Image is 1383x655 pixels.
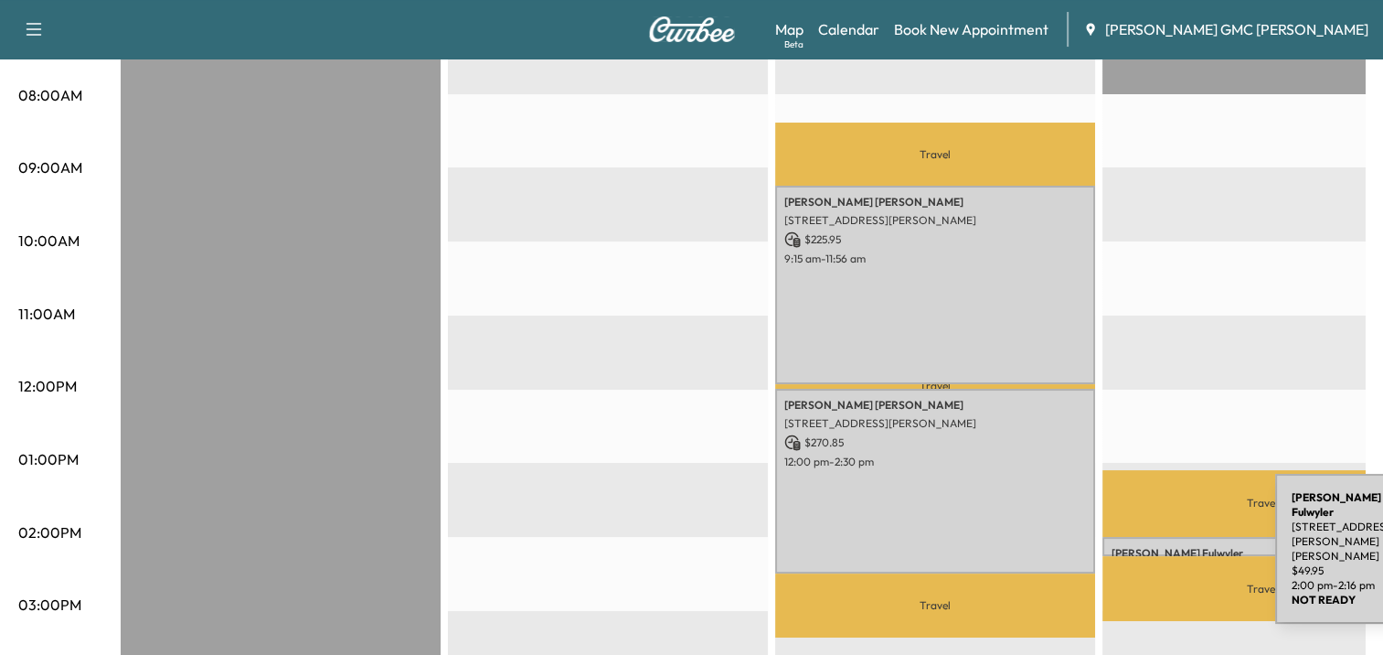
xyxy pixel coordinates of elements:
a: Calendar [818,18,879,40]
p: $ 225.95 [784,231,1086,248]
a: Book New Appointment [894,18,1048,40]
p: Travel [775,384,1095,389]
p: 02:00PM [18,521,81,543]
p: 12:00 pm - 2:30 pm [784,455,1086,469]
p: [STREET_ADDRESS][PERSON_NAME] [784,416,1086,431]
p: 9:15 am - 11:56 am [784,252,1086,266]
span: [PERSON_NAME] GMC [PERSON_NAME] [1105,18,1368,40]
p: [PERSON_NAME] [PERSON_NAME] [784,195,1086,209]
div: Beta [784,38,803,51]
p: $ 270.85 [784,435,1086,451]
p: 08:00AM [18,84,82,106]
a: MapBeta [775,18,803,40]
p: [STREET_ADDRESS][PERSON_NAME] [784,213,1086,228]
p: Travel [775,574,1095,638]
b: [PERSON_NAME] Fulwyler [1292,490,1381,519]
img: Curbee Logo [648,16,736,42]
p: Travel [775,123,1095,186]
p: 10:00AM [18,230,80,252]
p: 11:00AM [18,303,75,325]
b: NOT READY [1292,593,1356,607]
p: 01:00PM [18,448,79,470]
p: 03:00PM [18,594,81,616]
p: 12:00PM [18,375,77,397]
p: 09:00AM [18,156,82,178]
p: [PERSON_NAME] [PERSON_NAME] [784,398,1086,413]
